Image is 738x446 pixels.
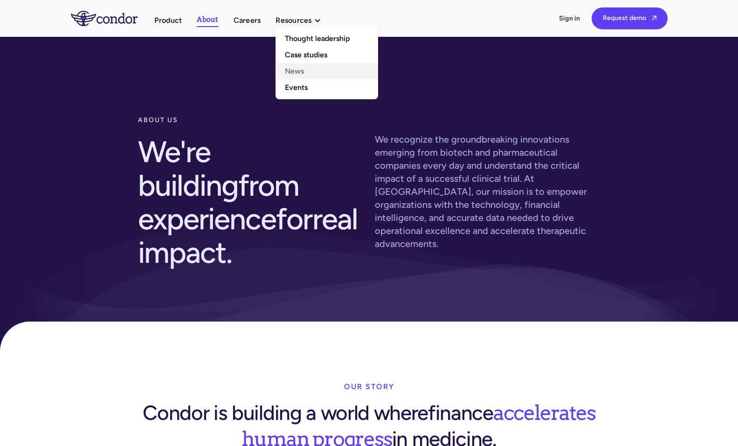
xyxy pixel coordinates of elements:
[592,7,668,29] a: Request demo
[375,133,600,250] p: We recognize the groundbreaking innovations emerging from biotech and pharmaceutical companies ev...
[234,14,261,27] a: Careers
[276,14,330,27] div: Resources
[276,27,378,99] nav: Resources
[276,30,378,47] a: Thought leadership
[276,14,311,27] div: Resources
[276,79,378,96] a: Events
[276,63,378,79] a: News
[276,47,378,63] a: Case studies
[138,130,364,275] h2: We're building for
[71,11,154,26] a: home
[559,14,580,23] a: Sign in
[154,14,182,27] a: Product
[652,15,656,21] span: 
[197,14,218,27] a: About
[138,167,299,237] span: from experience
[138,201,358,270] span: real impact.
[428,400,493,425] span: finance
[344,377,394,396] div: our story
[138,111,364,130] div: about us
